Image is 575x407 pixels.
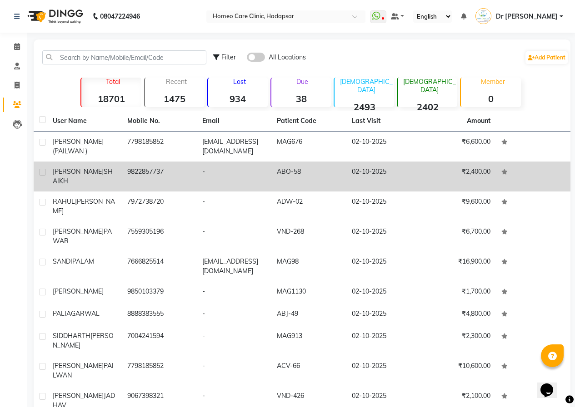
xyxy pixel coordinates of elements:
td: - [197,356,271,386]
p: Lost [212,78,268,86]
td: ₹4,800.00 [421,304,495,326]
td: - [197,221,271,251]
span: [PERSON_NAME] [53,167,104,176]
td: 02-10-2025 [346,162,421,191]
p: [DEMOGRAPHIC_DATA] [338,78,394,94]
span: Filter [221,53,236,61]
td: 7798185852 [122,132,196,162]
td: MAG676 [271,132,346,162]
td: ₹10,600.00 [421,356,495,386]
span: PALI [53,309,66,318]
strong: 934 [208,93,268,104]
p: Due [273,78,331,86]
input: Search by Name/Mobile/Email/Code [42,50,206,64]
td: [EMAIL_ADDRESS][DOMAIN_NAME] [197,251,271,281]
span: [PERSON_NAME] [53,227,104,235]
span: SANDIP [53,257,76,265]
td: 02-10-2025 [346,251,421,281]
td: 9822857737 [122,162,196,191]
td: 7004241594 [122,326,196,356]
td: ₹1,700.00 [421,281,495,304]
th: Mobile No. [122,111,196,132]
span: AGARWAL [66,309,100,318]
td: MAG1130 [271,281,346,304]
strong: 18701 [81,93,141,104]
p: Total [85,78,141,86]
td: - [197,304,271,326]
b: 08047224946 [100,4,140,29]
td: 02-10-2025 [346,191,421,221]
td: [EMAIL_ADDRESS][DOMAIN_NAME] [197,132,271,162]
th: Amount [461,111,496,131]
span: [PERSON_NAME] [53,392,104,400]
a: Add Patient [525,51,568,64]
td: 7666825514 [122,251,196,281]
td: - [197,162,271,191]
td: ACV-66 [271,356,346,386]
strong: 38 [271,93,331,104]
img: logo [23,4,85,29]
th: Email [197,111,271,132]
td: 7798185852 [122,356,196,386]
td: 02-10-2025 [346,304,421,326]
td: 9850103379 [122,281,196,304]
td: ₹16,900.00 [421,251,495,281]
th: Last Visit [346,111,421,132]
td: ADW-02 [271,191,346,221]
td: 8888383555 [122,304,196,326]
td: ₹6,600.00 [421,132,495,162]
td: 02-10-2025 [346,281,421,304]
span: Dr [PERSON_NAME] [496,12,558,21]
td: 7972738720 [122,191,196,221]
td: 02-10-2025 [346,132,421,162]
td: - [197,281,271,304]
td: ₹9,600.00 [421,191,495,221]
p: Member [465,78,520,86]
span: All Locations [269,53,306,62]
td: MAG913 [271,326,346,356]
td: ₹6,700.00 [421,221,495,251]
strong: 1475 [145,93,205,104]
strong: 2493 [335,101,394,113]
strong: 0 [461,93,520,104]
p: Recent [149,78,205,86]
span: SIDDHARTH [53,332,90,340]
td: MAG98 [271,251,346,281]
td: ₹2,300.00 [421,326,495,356]
td: 7559305196 [122,221,196,251]
td: ABO-58 [271,162,346,191]
td: 02-10-2025 [346,326,421,356]
img: Dr Pooja Doshi [475,8,491,24]
td: VND-268 [271,221,346,251]
td: - [197,191,271,221]
span: [PERSON_NAME] [53,197,115,215]
td: ABJ-49 [271,304,346,326]
strong: 2402 [398,101,457,113]
span: ALAM [76,257,94,265]
td: ₹2,400.00 [421,162,495,191]
td: - [197,326,271,356]
th: Patient Code [271,111,346,132]
td: 02-10-2025 [346,221,421,251]
iframe: chat widget [537,371,566,398]
th: User Name [47,111,122,132]
td: 02-10-2025 [346,356,421,386]
span: [PERSON_NAME] [53,287,104,295]
p: [DEMOGRAPHIC_DATA] [401,78,457,94]
span: RAHUL [53,197,75,206]
span: [PERSON_NAME] (PAILWAN ) [53,137,104,155]
span: [PERSON_NAME] [53,362,104,370]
